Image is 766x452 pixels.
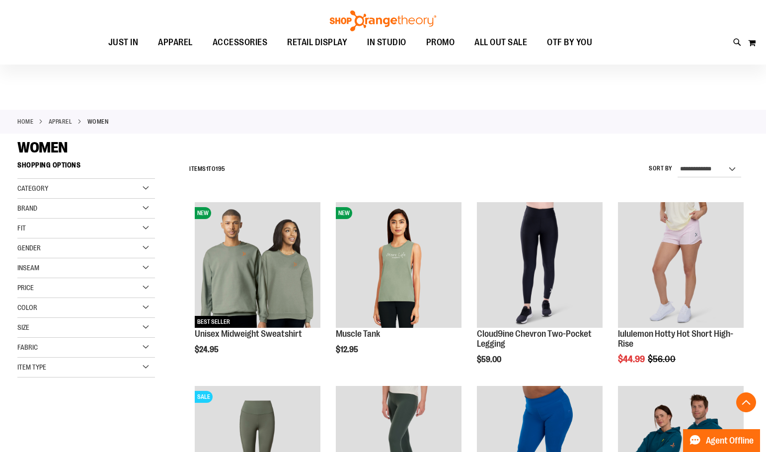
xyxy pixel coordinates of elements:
[547,31,592,54] span: OTF BY YOU
[477,355,503,364] span: $59.00
[613,197,749,389] div: product
[648,354,677,364] span: $56.00
[17,204,37,212] span: Brand
[367,31,406,54] span: IN STUDIO
[195,316,232,328] span: BEST SELLER
[736,392,756,412] button: Back To Top
[195,207,211,219] span: NEW
[213,31,268,54] span: ACCESSORIES
[683,429,760,452] button: Agent Offline
[17,284,34,292] span: Price
[49,117,73,126] a: APPAREL
[477,202,603,328] img: Cloud9ine Chevron Two-Pocket Legging
[190,197,325,379] div: product
[426,31,455,54] span: PROMO
[477,329,592,349] a: Cloud9ine Chevron Two-Pocket Legging
[216,165,226,172] span: 195
[195,345,220,354] span: $24.95
[331,197,466,379] div: product
[328,10,438,31] img: Shop Orangetheory
[706,436,754,446] span: Agent Offline
[17,244,41,252] span: Gender
[472,197,608,389] div: product
[336,207,352,219] span: NEW
[477,202,603,329] a: Cloud9ine Chevron Two-Pocket Legging
[87,117,109,126] strong: WOMEN
[336,345,360,354] span: $12.95
[17,323,29,331] span: Size
[195,329,302,339] a: Unisex Midweight Sweatshirt
[336,202,461,329] a: Muscle TankNEW
[618,329,733,349] a: lululemon Hotty Hot Short High-Rise
[474,31,527,54] span: ALL OUT SALE
[17,156,155,179] strong: Shopping Options
[158,31,193,54] span: APPAREL
[336,329,380,339] a: Muscle Tank
[17,303,37,311] span: Color
[195,202,320,329] a: Unisex Midweight SweatshirtNEWBEST SELLER
[206,165,209,172] span: 1
[17,184,48,192] span: Category
[287,31,347,54] span: RETAIL DISPLAY
[17,343,38,351] span: Fabric
[618,202,744,328] img: lululemon Hotty Hot Short High-Rise
[195,391,213,403] span: SALE
[649,164,673,173] label: Sort By
[618,202,744,329] a: lululemon Hotty Hot Short High-Rise
[17,224,26,232] span: Fit
[17,264,39,272] span: Inseam
[195,202,320,328] img: Unisex Midweight Sweatshirt
[17,363,46,371] span: Item Type
[17,139,68,156] span: WOMEN
[336,202,461,328] img: Muscle Tank
[17,117,33,126] a: Home
[618,354,646,364] span: $44.99
[189,161,226,177] h2: Items to
[108,31,139,54] span: JUST IN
